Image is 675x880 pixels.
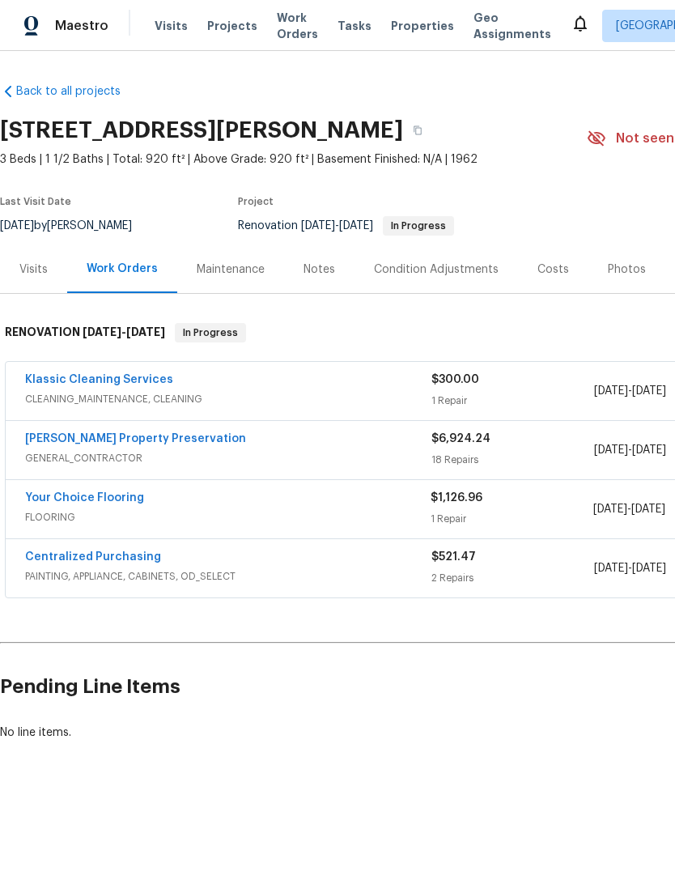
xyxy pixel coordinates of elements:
[431,433,490,444] span: $6,924.24
[207,18,257,34] span: Projects
[25,450,431,466] span: GENERAL_CONTRACTOR
[608,261,646,278] div: Photos
[5,323,165,342] h6: RENOVATION
[197,261,265,278] div: Maintenance
[403,116,432,145] button: Copy Address
[238,197,274,206] span: Project
[473,10,551,42] span: Geo Assignments
[594,383,666,399] span: -
[594,563,628,574] span: [DATE]
[632,444,666,456] span: [DATE]
[431,492,482,504] span: $1,126.96
[176,325,244,341] span: In Progress
[431,452,594,468] div: 18 Repairs
[632,385,666,397] span: [DATE]
[339,220,373,232] span: [DATE]
[374,261,499,278] div: Condition Adjustments
[594,560,666,576] span: -
[304,261,335,278] div: Notes
[277,10,318,42] span: Work Orders
[593,501,665,517] span: -
[537,261,569,278] div: Costs
[55,18,108,34] span: Maestro
[594,444,628,456] span: [DATE]
[631,504,665,515] span: [DATE]
[431,511,592,527] div: 1 Repair
[431,551,476,563] span: $521.47
[155,18,188,34] span: Visits
[238,220,454,232] span: Renovation
[391,18,454,34] span: Properties
[25,433,246,444] a: [PERSON_NAME] Property Preservation
[594,385,628,397] span: [DATE]
[593,504,627,515] span: [DATE]
[126,326,165,338] span: [DATE]
[431,570,594,586] div: 2 Repairs
[431,393,594,409] div: 1 Repair
[19,261,48,278] div: Visits
[83,326,165,338] span: -
[301,220,373,232] span: -
[594,442,666,458] span: -
[25,509,431,525] span: FLOORING
[431,374,479,385] span: $300.00
[632,563,666,574] span: [DATE]
[25,551,161,563] a: Centralized Purchasing
[301,220,335,232] span: [DATE]
[384,221,452,231] span: In Progress
[337,20,371,32] span: Tasks
[25,391,431,407] span: CLEANING_MAINTENANCE, CLEANING
[83,326,121,338] span: [DATE]
[25,568,431,585] span: PAINTING, APPLIANCE, CABINETS, OD_SELECT
[25,492,144,504] a: Your Choice Flooring
[25,374,173,385] a: Klassic Cleaning Services
[87,261,158,277] div: Work Orders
